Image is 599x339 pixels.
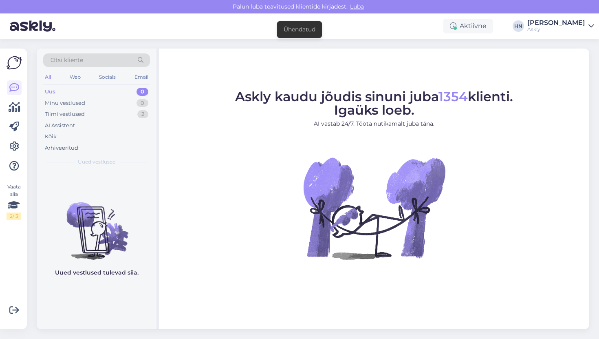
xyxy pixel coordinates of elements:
div: 0 [137,88,148,96]
span: Otsi kliente [51,56,83,64]
div: Web [68,72,82,82]
div: Minu vestlused [45,99,85,107]
div: Socials [97,72,117,82]
div: Askly [527,26,585,33]
div: 0 [137,99,148,107]
p: AI vastab 24/7. Tööta nutikamalt juba täna. [235,120,513,128]
div: 2 [137,110,148,118]
div: AI Assistent [45,122,75,130]
div: Uus [45,88,55,96]
span: Askly kaudu jõudis sinuni juba klienti. Igaüks loeb. [235,89,513,118]
div: HN [513,20,524,32]
div: [PERSON_NAME] [527,20,585,26]
span: 1354 [438,89,468,104]
div: Arhiveeritud [45,144,78,152]
span: Uued vestlused [78,158,116,166]
div: Email [133,72,150,82]
div: Aktiivne [443,19,493,33]
a: [PERSON_NAME]Askly [527,20,594,33]
div: All [43,72,53,82]
img: No Chat active [301,135,447,281]
div: Tiimi vestlused [45,110,85,118]
img: Askly Logo [7,55,22,71]
span: Luba [348,3,366,10]
div: Kõik [45,133,57,141]
img: No chats [37,188,156,261]
div: Ühendatud [284,25,315,34]
div: 2 / 3 [7,213,21,220]
p: Uued vestlused tulevad siia. [55,268,139,277]
div: Vaata siia [7,183,21,220]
